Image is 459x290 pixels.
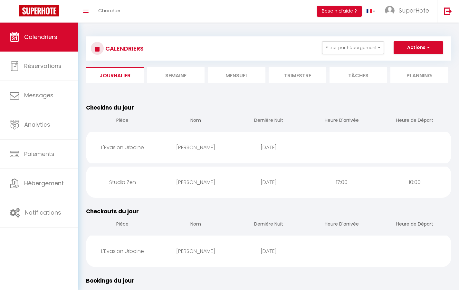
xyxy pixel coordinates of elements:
[86,241,159,262] div: L'Evasion Urbaine
[208,67,265,83] li: Mensuel
[269,67,326,83] li: Trimestre
[86,112,159,130] th: Pièce
[104,41,144,56] h3: CALENDRIERS
[305,172,378,193] div: 17:00
[86,216,159,234] th: Pièce
[147,67,205,83] li: Semaine
[86,208,139,215] span: Checkouts du jour
[24,62,62,70] span: Réservations
[5,3,24,22] button: Ouvrir le widget de chat LiveChat
[86,277,134,285] span: Bookings du jour
[378,216,451,234] th: Heure de Départ
[19,5,59,16] img: Super Booking
[305,241,378,262] div: --
[24,150,54,158] span: Paiements
[86,104,134,111] span: Checkins du jour
[24,33,57,41] span: Calendriers
[25,208,61,217] span: Notifications
[305,112,378,130] th: Heure D'arrivée
[330,67,387,83] li: Tâches
[24,121,50,129] span: Analytics
[322,41,384,54] button: Filtrer par hébergement
[232,112,305,130] th: Dernière Nuit
[232,241,305,262] div: [DATE]
[444,7,452,15] img: logout
[24,91,53,99] span: Messages
[317,6,362,17] button: Besoin d'aide ?
[159,172,232,193] div: [PERSON_NAME]
[159,241,232,262] div: [PERSON_NAME]
[399,6,429,15] span: SuperHote
[378,137,451,158] div: --
[378,172,451,193] div: 10:00
[159,216,232,234] th: Nom
[86,137,159,158] div: L'Evasion Urbaine
[305,137,378,158] div: --
[24,179,64,187] span: Hébergement
[378,112,451,130] th: Heure de Départ
[378,241,451,262] div: --
[86,67,144,83] li: Journalier
[232,216,305,234] th: Dernière Nuit
[159,112,232,130] th: Nom
[232,172,305,193] div: [DATE]
[98,7,120,14] span: Chercher
[86,172,159,193] div: Studio Zen
[159,137,232,158] div: [PERSON_NAME]
[305,216,378,234] th: Heure D'arrivée
[385,6,395,15] img: ...
[232,137,305,158] div: [DATE]
[394,41,443,54] button: Actions
[390,67,448,83] li: Planning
